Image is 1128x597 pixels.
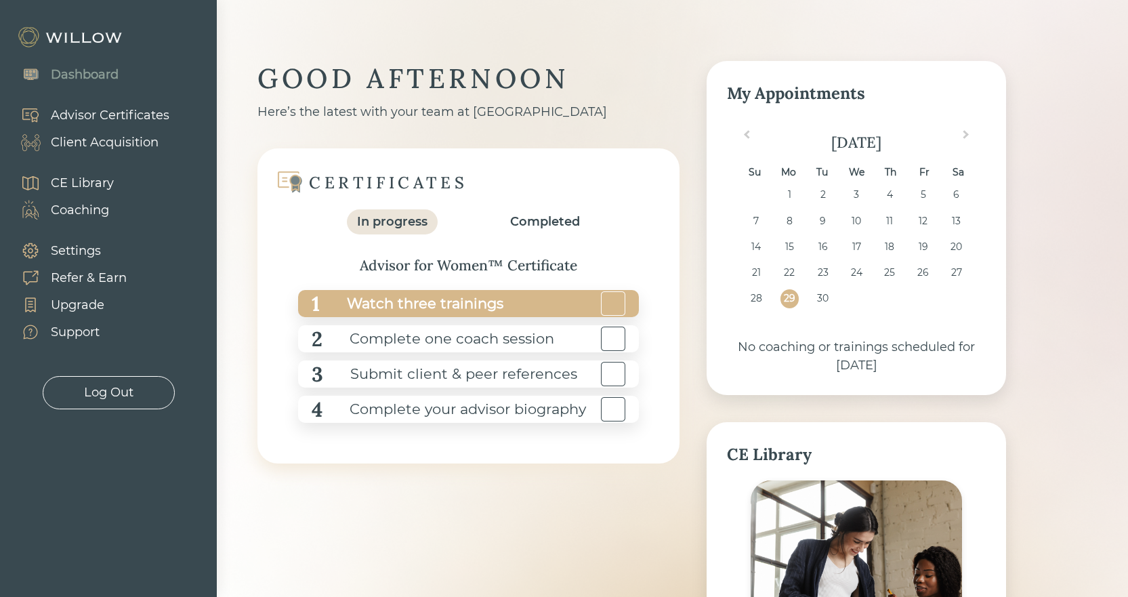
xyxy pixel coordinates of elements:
div: Choose Tuesday, September 2nd, 2025 [814,186,832,204]
div: Completed [510,213,580,231]
div: Complete your advisor biography [322,394,586,425]
div: Fr [915,163,934,182]
button: Next Month [957,127,978,149]
div: Choose Wednesday, September 10th, 2025 [847,212,865,230]
div: Choose Saturday, September 27th, 2025 [947,264,965,282]
div: GOOD AFTERNOON [257,61,680,96]
a: Settings [7,237,127,264]
div: Choose Wednesday, September 3rd, 2025 [847,186,865,204]
div: Dashboard [51,66,119,84]
div: Choose Sunday, September 28th, 2025 [747,289,765,308]
div: Submit client & peer references [323,359,577,390]
div: Choose Sunday, September 14th, 2025 [747,238,765,256]
div: Choose Sunday, September 7th, 2025 [747,212,765,230]
div: Refer & Earn [51,269,127,287]
div: Choose Sunday, September 21st, 2025 [747,264,765,282]
a: Advisor Certificates [7,102,169,129]
div: Log Out [84,384,133,402]
a: Dashboard [7,61,119,88]
div: My Appointments [727,81,986,106]
div: CE Library [51,174,114,192]
div: month 2025-09 [731,186,981,315]
div: [DATE] [727,131,986,154]
div: Choose Monday, September 22nd, 2025 [780,264,799,282]
div: No coaching or trainings scheduled for [DATE] [727,338,986,375]
div: Choose Friday, September 26th, 2025 [914,264,932,282]
div: Choose Monday, September 29th, 2025 [780,289,799,308]
a: CE Library [7,169,114,197]
div: Settings [51,242,101,260]
div: Choose Friday, September 19th, 2025 [914,238,932,256]
div: Tu [813,163,831,182]
div: Choose Saturday, September 20th, 2025 [947,238,965,256]
div: 4 [312,394,322,425]
div: Choose Thursday, September 18th, 2025 [881,238,899,256]
div: Watch three trainings [320,289,503,319]
div: Choose Thursday, September 11th, 2025 [881,212,899,230]
img: Willow [17,26,125,48]
div: Choose Tuesday, September 30th, 2025 [814,289,832,308]
div: Upgrade [51,296,104,314]
a: Client Acquisition [7,129,169,156]
div: Advisor for Women™ Certificate [285,255,652,276]
div: Advisor Certificates [51,106,169,125]
div: 3 [312,359,323,390]
div: Choose Saturday, September 13th, 2025 [947,212,965,230]
div: Choose Friday, September 5th, 2025 [914,186,932,204]
div: Choose Tuesday, September 23rd, 2025 [814,264,832,282]
div: Client Acquisition [51,133,159,152]
div: Here’s the latest with your team at [GEOGRAPHIC_DATA] [257,103,680,121]
a: Refer & Earn [7,264,127,291]
div: 2 [312,324,322,354]
div: Choose Wednesday, September 24th, 2025 [847,264,865,282]
div: Choose Tuesday, September 16th, 2025 [814,238,832,256]
a: Upgrade [7,291,127,318]
div: Th [881,163,900,182]
div: Choose Monday, September 15th, 2025 [780,238,799,256]
a: Coaching [7,197,114,224]
div: CERTIFICATES [309,172,467,193]
div: Choose Friday, September 12th, 2025 [914,212,932,230]
div: 1 [312,289,320,319]
button: Previous Month [734,127,756,149]
div: Mo [779,163,797,182]
div: Choose Thursday, September 4th, 2025 [881,186,899,204]
div: Choose Thursday, September 25th, 2025 [881,264,899,282]
div: Choose Saturday, September 6th, 2025 [947,186,965,204]
div: Choose Wednesday, September 17th, 2025 [847,238,865,256]
div: We [847,163,865,182]
div: Choose Tuesday, September 9th, 2025 [814,212,832,230]
div: CE Library [727,442,986,467]
div: Choose Monday, September 1st, 2025 [780,186,799,204]
div: Sa [949,163,967,182]
div: Complete one coach session [322,324,554,354]
div: Coaching [51,201,109,220]
div: Su [745,163,764,182]
div: Support [51,323,100,342]
div: Choose Monday, September 8th, 2025 [780,212,799,230]
div: In progress [357,213,427,231]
